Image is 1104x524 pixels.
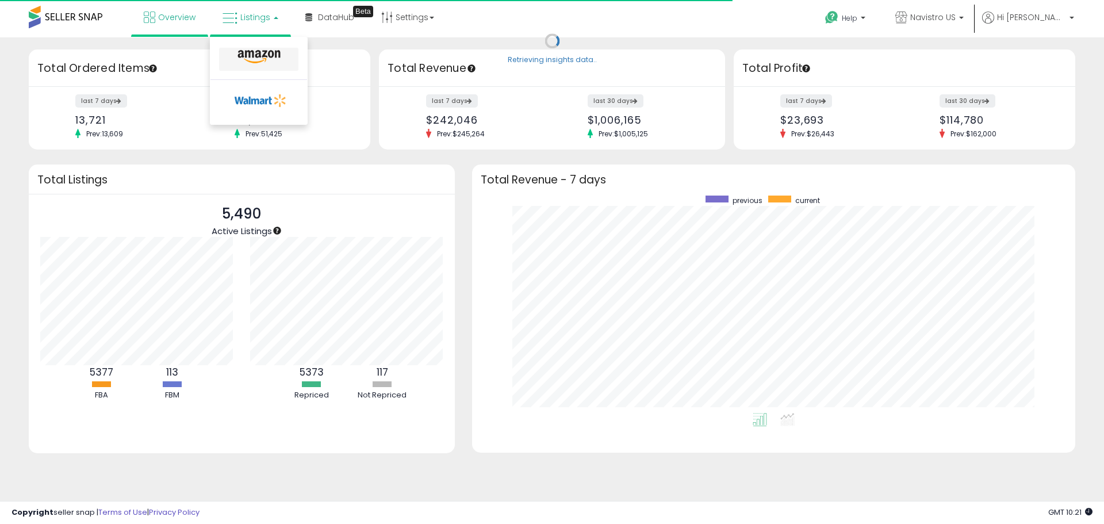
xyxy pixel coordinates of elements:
h3: Total Revenue - 7 days [481,175,1067,184]
div: Tooltip anchor [353,6,373,17]
label: last 30 days [588,94,643,108]
div: $23,693 [780,114,896,126]
span: DataHub [318,12,354,23]
div: Tooltip anchor [466,63,477,74]
span: Active Listings [212,225,272,237]
span: Listings [240,12,270,23]
label: last 7 days [75,94,127,108]
h3: Total Profit [742,60,1067,77]
div: Retrieving insights data.. [508,55,597,66]
label: last 30 days [940,94,995,108]
div: $242,046 [426,114,543,126]
span: previous [733,196,762,205]
label: last 7 days [426,94,478,108]
span: 2025-10-9 10:21 GMT [1048,507,1092,518]
div: Tooltip anchor [148,63,158,74]
label: last 7 days [780,94,832,108]
a: Help [816,2,877,37]
b: 5373 [300,365,324,379]
div: FBM [137,390,206,401]
span: current [795,196,820,205]
a: Privacy Policy [149,507,200,518]
span: Help [842,13,857,23]
span: Prev: $162,000 [945,129,1002,139]
div: 52,645 [235,114,350,126]
span: Prev: 51,425 [240,129,288,139]
span: Prev: $1,005,125 [593,129,654,139]
b: 5377 [90,365,113,379]
b: 113 [166,365,178,379]
p: 5,490 [212,203,272,225]
span: Prev: 13,609 [80,129,129,139]
h3: Total Listings [37,175,446,184]
a: Terms of Use [98,507,147,518]
span: Hi [PERSON_NAME] [997,12,1066,23]
b: 117 [377,365,388,379]
div: $1,006,165 [588,114,705,126]
div: Tooltip anchor [801,63,811,74]
div: Tooltip anchor [272,225,282,236]
span: Navistro US [910,12,956,23]
span: Prev: $26,443 [785,129,840,139]
div: Repriced [277,390,346,401]
a: Hi [PERSON_NAME] [982,12,1074,37]
i: Get Help [825,10,839,25]
div: $114,780 [940,114,1055,126]
span: Overview [158,12,195,23]
span: Prev: $245,264 [431,129,490,139]
h3: Total Revenue [388,60,716,77]
strong: Copyright [11,507,53,518]
div: 13,721 [75,114,191,126]
div: FBA [67,390,136,401]
div: seller snap | | [11,507,200,518]
div: Not Repriced [348,390,417,401]
h3: Total Ordered Items [37,60,362,77]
